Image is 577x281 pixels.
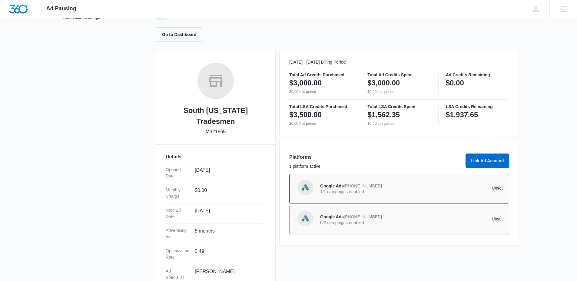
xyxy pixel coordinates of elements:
p: 1/1 campaigns enabled [320,190,412,194]
p: Ad Credits Remaining [446,73,509,77]
p: Total LSA Credits Spent [367,104,431,109]
div: Monthly Charge$0.00 [166,183,266,203]
span: [PHONE_NUMBER] [344,183,382,188]
span: Google Ads [320,214,344,219]
h3: Platforms [289,154,462,161]
dd: 0.49 [195,248,261,260]
div: Advertising for8 months [166,224,266,244]
dt: Monthly Charge [166,187,190,200]
dd: [DATE] [195,167,261,179]
span: Ad Pausing [46,5,76,12]
dd: [PERSON_NAME] [195,268,261,281]
p: $3,000.00 [367,78,400,88]
p: 0/2 campaigns enabled [320,220,412,225]
a: Google AdsGoogle Ads[PHONE_NUMBER]1/1 campaigns enabledUnset [289,174,509,203]
h3: Details [166,153,266,160]
p: $0.00 this period [367,89,431,94]
p: Total Ad Credits Purchased [289,73,353,77]
dd: [DATE] [195,207,261,220]
dt: Advertising for [166,227,190,240]
button: Link Ad Account [466,154,509,168]
div: Optimization Rate0.49 [166,244,266,264]
p: $3,000.00 [289,78,322,88]
h2: South [US_STATE] Tradesmen [166,105,266,127]
p: M321865 [206,128,226,135]
span: [PHONE_NUMBER] [344,214,382,219]
p: $1,562.35 [367,110,400,120]
dt: Optimization Rate [166,248,190,260]
p: $0.00 this period [367,121,431,126]
div: Opened Date[DATE] [166,163,266,183]
div: Next Bill Date[DATE] [166,203,266,224]
p: 1 platform active [289,163,462,170]
dd: $0.00 [195,187,261,200]
dt: Ad Specialist [166,268,190,281]
p: Total Ad Credits Spent [367,73,431,77]
p: [DATE] - [DATE] Billing Period [289,59,509,65]
p: $0.00 this period [289,121,353,126]
p: $1,937.65 [446,110,478,120]
dd: 8 months [195,227,261,240]
dt: Next Bill Date [166,207,190,220]
p: LSA Credits Remaining [446,104,509,109]
p: $0.00 this period [289,89,353,94]
p: Total LSA Credits Purchased [289,104,353,109]
img: Google Ads [301,183,310,192]
p: $0.00 [446,78,464,88]
a: Go to Dashboard [156,32,207,37]
p: $3,500.00 [289,110,322,120]
button: Go to Dashboard [156,27,203,42]
p: Unset [412,217,503,221]
a: Google AdsGoogle Ads[PHONE_NUMBER]0/2 campaigns enabledUnset [289,205,509,234]
p: Unset [412,186,503,190]
img: Google Ads [301,214,310,223]
dt: Opened Date [166,167,190,179]
span: Google Ads [320,183,344,188]
a: Notification Settings [63,14,100,22]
